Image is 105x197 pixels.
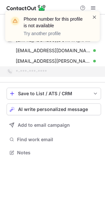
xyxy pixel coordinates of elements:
button: AI write personalized message [7,103,101,115]
span: AI write personalized message [18,107,88,112]
button: Add to email campaign [7,119,101,131]
div: Save to List / ATS / CRM [18,91,90,96]
img: warning [10,16,20,26]
span: Find work email [17,137,98,142]
img: ContactOut v5.3.10 [7,4,46,12]
header: Phone number for this profile is not available [24,16,84,29]
span: [EMAIL_ADDRESS][PERSON_NAME][DOMAIN_NAME] [16,58,91,64]
button: Notes [7,148,101,157]
button: save-profile-one-click [7,88,101,99]
span: Notes [17,150,98,156]
button: Find work email [7,135,101,144]
p: Try another profile [24,30,84,37]
span: Add to email campaign [18,122,70,128]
